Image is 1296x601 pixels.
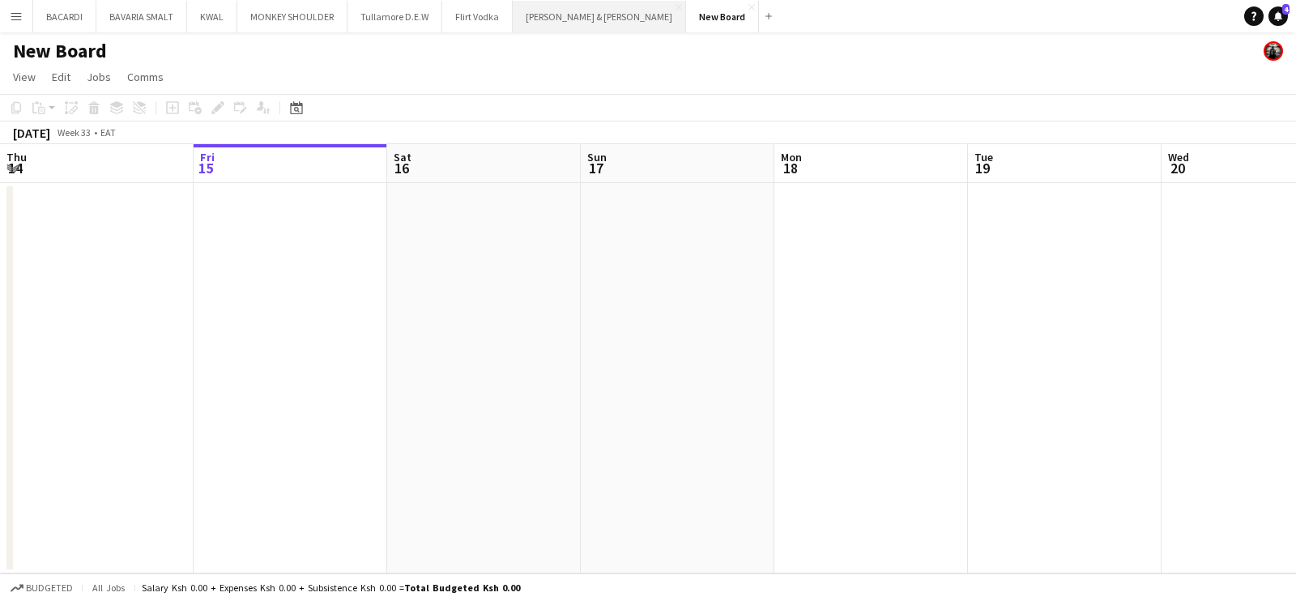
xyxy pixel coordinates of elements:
[200,150,215,164] span: Fri
[52,70,70,84] span: Edit
[100,126,116,139] div: EAT
[89,582,128,594] span: All jobs
[237,1,347,32] button: MONKEY SHOULDER
[391,159,411,177] span: 16
[781,150,802,164] span: Mon
[686,1,759,32] button: New Board
[394,150,411,164] span: Sat
[121,66,170,87] a: Comms
[187,1,237,32] button: KWAL
[972,159,993,177] span: 19
[4,159,27,177] span: 14
[1264,41,1283,61] app-user-avatar: simon yonni
[1166,159,1189,177] span: 20
[45,66,77,87] a: Edit
[6,150,27,164] span: Thu
[974,150,993,164] span: Tue
[585,159,607,177] span: 17
[6,66,42,87] a: View
[513,1,686,32] button: [PERSON_NAME] & [PERSON_NAME]
[442,1,513,32] button: Flirt Vodka
[1268,6,1288,26] a: 4
[8,579,75,597] button: Budgeted
[1282,4,1290,15] span: 4
[33,1,96,32] button: BACARDI
[87,70,111,84] span: Jobs
[404,582,520,594] span: Total Budgeted Ksh 0.00
[198,159,215,177] span: 15
[13,39,107,63] h1: New Board
[142,582,520,594] div: Salary Ksh 0.00 + Expenses Ksh 0.00 + Subsistence Ksh 0.00 =
[778,159,802,177] span: 18
[26,582,73,594] span: Budgeted
[96,1,187,32] button: BAVARIA SMALT
[13,125,50,141] div: [DATE]
[127,70,164,84] span: Comms
[347,1,442,32] button: Tullamore D.E.W
[53,126,94,139] span: Week 33
[1168,150,1189,164] span: Wed
[587,150,607,164] span: Sun
[13,70,36,84] span: View
[80,66,117,87] a: Jobs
